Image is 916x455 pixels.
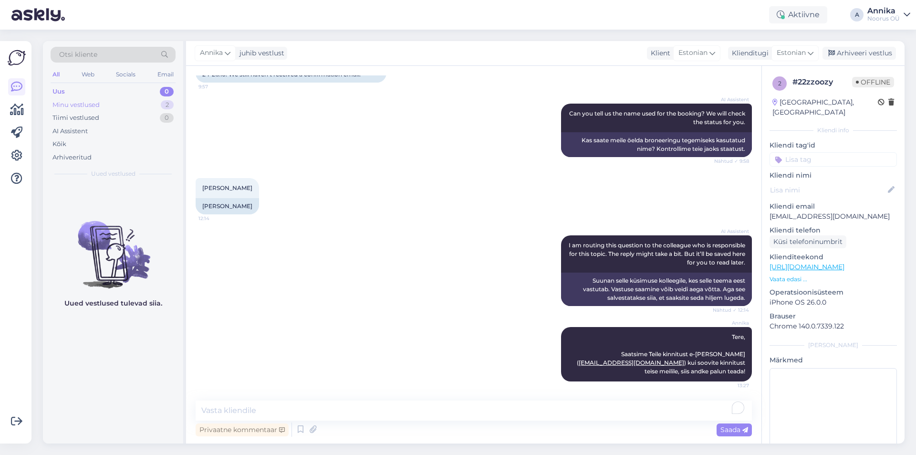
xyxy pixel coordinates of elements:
[43,204,183,290] img: No chats
[160,113,174,123] div: 0
[80,68,96,81] div: Web
[777,48,806,58] span: Estonian
[770,235,846,248] div: Küsi telefoninumbrit
[561,273,752,306] div: Suunan selle küsimuse kolleegile, kes selle teema eest vastutab. Vastuse saamine võib veidi aega ...
[770,341,897,349] div: [PERSON_NAME]
[59,50,97,60] span: Otsi kliente
[850,8,864,21] div: A
[770,297,897,307] p: iPhone OS 26.0.0
[713,307,749,314] span: Nähtud ✓ 12:14
[64,298,162,308] p: Uued vestlused tulevad siia.
[770,225,897,235] p: Kliendi telefon
[867,15,900,22] div: Noorus OÜ
[713,96,749,103] span: AI Assistent
[713,228,749,235] span: AI Assistent
[569,242,747,266] span: I am routing this question to the colleague who is responsible for this topic. The reply might ta...
[770,126,897,135] div: Kliendi info
[52,87,65,96] div: Uus
[770,311,897,321] p: Brauser
[579,359,684,366] a: [EMAIL_ADDRESS][DOMAIN_NAME]
[770,152,897,167] input: Lisa tag
[198,215,234,222] span: 12:14
[196,198,259,214] div: [PERSON_NAME]
[728,48,769,58] div: Klienditugi
[200,48,223,58] span: Annika
[770,275,897,284] p: Vaata edasi ...
[678,48,708,58] span: Estonian
[52,113,99,123] div: Tiimi vestlused
[114,68,137,81] div: Socials
[867,7,900,15] div: Annika
[91,169,135,178] span: Uued vestlused
[561,132,752,157] div: Kas saate meile öelda broneeringu tegemiseks kasutatud nime? Kontrollime teie jaoks staatust.
[867,7,910,22] a: AnnikaNoorus OÜ
[713,382,749,389] span: 13:27
[769,6,827,23] div: Aktiivne
[161,100,174,110] div: 2
[569,110,747,126] span: Can you tell us the name used for the booking? We will check the status for you.
[770,287,897,297] p: Operatsioonisüsteem
[236,48,284,58] div: juhib vestlust
[770,252,897,262] p: Klienditeekond
[51,68,62,81] div: All
[52,100,100,110] div: Minu vestlused
[770,263,844,271] a: [URL][DOMAIN_NAME]
[202,184,252,191] span: [PERSON_NAME]
[713,319,749,327] span: Annika
[770,201,897,212] p: Kliendi email
[770,355,897,365] p: Märkmed
[8,49,26,67] img: Askly Logo
[52,139,66,149] div: Kõik
[770,170,897,180] p: Kliendi nimi
[196,423,289,436] div: Privaatne kommentaar
[770,140,897,150] p: Kliendi tag'id
[198,83,234,90] span: 9:57
[52,153,92,162] div: Arhiveeritud
[647,48,670,58] div: Klient
[770,185,886,195] input: Lisa nimi
[196,401,752,421] textarea: To enrich screen reader interactions, please activate Accessibility in Grammarly extension settings
[52,127,88,136] div: AI Assistent
[156,68,176,81] div: Email
[713,158,749,165] span: Nähtud ✓ 9:58
[770,212,897,222] p: [EMAIL_ADDRESS][DOMAIN_NAME]
[160,87,174,96] div: 0
[852,77,894,87] span: Offline
[577,333,747,375] span: Tere, Saatsime Teile kinnitust e-[PERSON_NAME] ( ) kui soovite kinnitust teise meilile, siis andk...
[822,47,896,60] div: Arhiveeri vestlus
[720,425,748,434] span: Saada
[778,80,781,87] span: 2
[792,76,852,88] div: # 22zzoozy
[772,97,878,117] div: [GEOGRAPHIC_DATA], [GEOGRAPHIC_DATA]
[770,321,897,331] p: Chrome 140.0.7339.122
